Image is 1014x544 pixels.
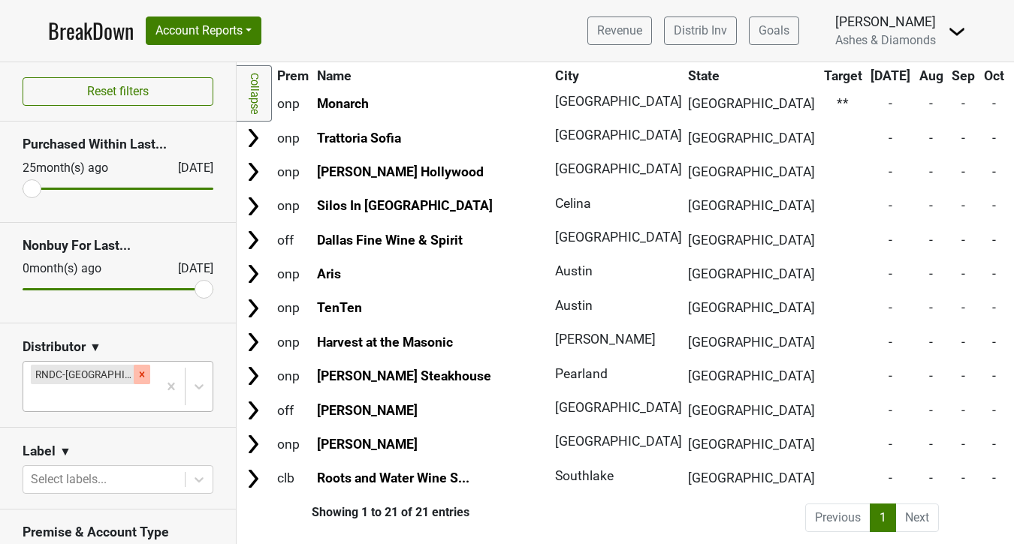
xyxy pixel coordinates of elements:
[555,128,682,143] span: [GEOGRAPHIC_DATA]
[889,266,892,281] span: -
[992,368,996,383] span: -
[688,233,815,248] span: [GEOGRAPHIC_DATA]
[992,96,996,111] span: -
[555,230,682,245] span: [GEOGRAPHIC_DATA]
[688,131,815,146] span: [GEOGRAPHIC_DATA]
[317,266,341,281] a: Aris
[242,467,264,490] img: Arrow right
[980,62,1008,89] th: Oct: activate to sort column ascending
[317,198,493,213] a: Silos In [GEOGRAPHIC_DATA]
[277,68,309,83] span: Prem
[948,23,966,41] img: Dropdown Menu
[992,300,996,315] span: -
[688,266,815,281] span: [GEOGRAPHIC_DATA]
[317,368,491,383] a: [PERSON_NAME] Steakhouse
[273,190,312,222] td: onp
[273,292,312,324] td: onp
[824,68,862,83] span: Target
[317,96,369,111] a: Monarch
[992,437,996,452] span: -
[688,437,815,452] span: [GEOGRAPHIC_DATA]
[688,335,815,350] span: [GEOGRAPHIC_DATA]
[23,77,213,106] button: Reset filters
[688,300,815,315] span: [GEOGRAPHIC_DATA]
[134,365,150,384] div: Remove RNDC-TX
[749,17,799,45] a: Goals
[555,263,593,278] span: Austin
[889,300,892,315] span: -
[23,443,56,459] h3: Label
[949,62,979,89] th: Sep: activate to sort column ascending
[961,368,965,383] span: -
[273,428,312,460] td: onp
[164,260,213,278] div: [DATE]
[238,62,272,89] th: &nbsp;: activate to sort column ascending
[992,164,996,179] span: -
[835,12,936,32] div: [PERSON_NAME]
[889,368,892,383] span: -
[273,462,312,494] td: clb
[889,96,892,111] span: -
[929,266,933,281] span: -
[961,233,965,248] span: -
[273,258,312,290] td: onp
[929,368,933,383] span: -
[992,335,996,350] span: -
[273,360,312,392] td: onp
[273,155,312,188] td: onp
[555,298,593,313] span: Austin
[317,403,418,418] a: [PERSON_NAME]
[835,33,936,47] span: Ashes & Diamonds
[23,137,213,152] h3: Purchased Within Last...
[929,403,933,418] span: -
[664,17,737,45] a: Distrib Inv
[48,15,134,47] a: BreakDown
[237,65,272,122] a: Collapse
[242,161,264,183] img: Arrow right
[273,122,312,154] td: onp
[242,127,264,149] img: Arrow right
[961,164,965,179] span: -
[555,94,682,109] span: [GEOGRAPHIC_DATA]
[929,300,933,315] span: -
[242,331,264,353] img: Arrow right
[317,470,469,485] a: Roots and Water Wine S...
[688,368,815,383] span: [GEOGRAPHIC_DATA]
[916,62,947,89] th: Aug: activate to sort column ascending
[961,266,965,281] span: -
[555,196,591,211] span: Celina
[961,198,965,213] span: -
[242,195,264,218] img: Arrow right
[992,198,996,213] span: -
[870,503,896,532] a: 1
[961,335,965,350] span: -
[242,433,264,455] img: Arrow right
[961,131,965,146] span: -
[820,62,866,89] th: Target: activate to sort column ascending
[929,131,933,146] span: -
[89,338,101,356] span: ▼
[273,394,312,426] td: off
[555,468,614,483] span: Southlake
[929,335,933,350] span: -
[317,437,418,452] a: [PERSON_NAME]
[317,233,463,248] a: Dallas Fine Wine & Spirit
[317,164,484,179] a: [PERSON_NAME] Hollywood
[273,88,312,120] td: onp
[555,161,682,176] span: [GEOGRAPHIC_DATA]
[684,62,819,89] th: State: activate to sort column ascending
[555,400,682,415] span: [GEOGRAPHIC_DATA]
[23,524,213,540] h3: Premise & Account Type
[889,403,892,418] span: -
[961,300,965,315] span: -
[992,403,996,418] span: -
[889,437,892,452] span: -
[273,224,312,256] td: off
[688,164,815,179] span: [GEOGRAPHIC_DATA]
[317,335,453,350] a: Harvest at the Masonic
[314,62,551,89] th: Name: activate to sort column ascending
[242,297,264,320] img: Arrow right
[992,266,996,281] span: -
[688,96,815,111] span: [GEOGRAPHIC_DATA]
[23,260,142,278] div: 0 month(s) ago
